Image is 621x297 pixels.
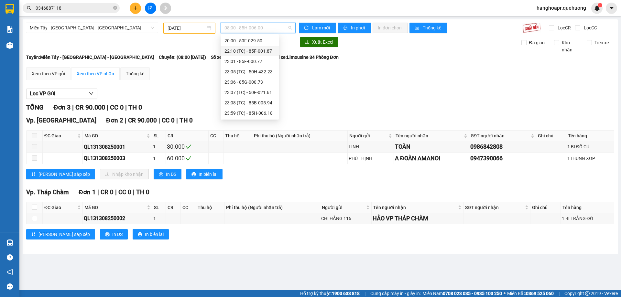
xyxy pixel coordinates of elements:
[97,188,99,196] span: |
[396,132,463,139] span: Tên người nhận
[152,131,166,141] th: SL
[469,153,536,164] td: 0947390066
[115,188,117,196] span: |
[224,23,292,33] span: 08:00 - 85H-006.00
[31,172,36,177] span: sort-ascending
[84,143,151,151] div: QL131308250001
[559,39,582,53] span: Kho nhận
[153,215,165,222] div: 1
[224,37,275,44] div: 20:00 - 50F-029.50
[42,9,62,62] b: Biên nhận gởi hàng hóa
[26,103,44,111] span: TỔNG
[148,6,153,10] span: file-add
[507,290,554,297] span: Miền Bắc
[252,131,348,141] th: Phí thu hộ (Người nhận trả)
[469,141,536,153] td: 0986842808
[113,6,117,10] span: close-circle
[530,202,561,213] th: Ghi chú
[321,215,370,222] div: CHI HẰNG 116
[224,89,275,96] div: 23:07 (TC) - 50F-021.61
[180,117,193,124] span: TH 0
[471,132,529,139] span: SĐT người nhận
[209,131,223,141] th: CC
[30,90,55,98] span: Lọc VP Gửi
[26,55,154,60] b: Tuyến: Miền Tây - [GEOGRAPHIC_DATA] - [GEOGRAPHIC_DATA]
[44,132,76,139] span: ĐC Giao
[83,213,152,224] td: QL131308250002
[105,232,110,237] span: printer
[26,89,97,99] button: Lọc VP Gửi
[465,204,524,211] span: SĐT người nhận
[224,79,275,86] div: 23:06 - 85G-000.73
[373,23,408,33] button: In đơn chọn
[555,24,572,31] span: Lọc CR
[83,153,152,164] td: QL131308250003
[592,39,611,46] span: Trên xe
[395,142,468,151] div: TOÀN
[181,202,196,213] th: CC
[304,26,310,31] span: sync
[107,103,108,111] span: |
[84,204,145,211] span: Mã GD
[75,103,105,111] span: CR 90.000
[84,132,145,139] span: Mã GD
[118,188,131,196] span: CC 0
[599,3,601,7] span: 1
[72,103,74,111] span: |
[470,142,535,151] div: 0986842808
[79,188,96,196] span: Đơn 1
[8,42,36,72] b: An Anh Limousine
[312,24,331,31] span: Làm mới
[126,70,144,77] div: Thống kê
[370,290,421,297] span: Cung cấp máy in - giấy in:
[113,5,117,11] span: close-circle
[145,231,164,238] span: In biên lai
[176,117,178,124] span: |
[166,171,176,178] span: In DS
[53,103,71,111] span: Đơn 3
[26,229,95,239] button: sort-ascending[PERSON_NAME] sắp xếp
[224,58,275,65] div: 23:01 - 85F-000.77
[394,153,469,164] td: A ĐOÀN AMANOI
[504,292,506,295] span: ⚪️
[343,26,348,31] span: printer
[167,154,207,163] div: 60.000
[38,231,90,238] span: [PERSON_NAME] sắp xếp
[167,142,207,151] div: 30.000
[536,131,567,141] th: Ghi chú
[6,26,13,33] img: solution-icon
[186,155,191,161] span: check
[30,23,154,33] span: Miền Tây - Phan Rang - Ninh Sơn
[158,117,160,124] span: |
[609,5,615,11] span: caret-down
[44,204,76,211] span: ĐC Giao
[133,188,135,196] span: |
[365,290,365,297] span: |
[531,4,591,12] span: hanghoapr.quehuong
[36,5,112,12] input: Tìm tên, số ĐT hoặc mã đơn
[312,38,333,46] span: Xuất Excel
[322,204,365,211] span: Người gửi
[160,3,171,14] button: aim
[133,229,169,239] button: printerIn biên lai
[166,131,209,141] th: CR
[372,213,463,224] td: HẢO VP THÁP CHÀM
[153,143,165,150] div: 1
[271,54,339,61] span: Loại xe: Limousine 34 Phòng Đơn
[581,24,598,31] span: Lọc CC
[191,172,196,177] span: printer
[594,5,600,11] img: icon-new-feature
[152,202,166,213] th: SL
[351,24,366,31] span: In phơi
[106,117,123,124] span: Đơn 2
[395,154,468,163] div: A ĐOÀN AMANOI
[125,103,127,111] span: |
[186,169,223,179] button: printerIn biên lai
[7,254,13,260] span: question-circle
[443,291,502,296] strong: 0708 023 035 - 0935 103 250
[224,68,275,75] div: 23:05 (TC) - 50H-432.23
[6,42,13,49] img: warehouse-icon
[224,110,275,117] div: 23:59 (TC) - 85H-006.18
[138,232,142,237] span: printer
[415,26,420,31] span: bar-chart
